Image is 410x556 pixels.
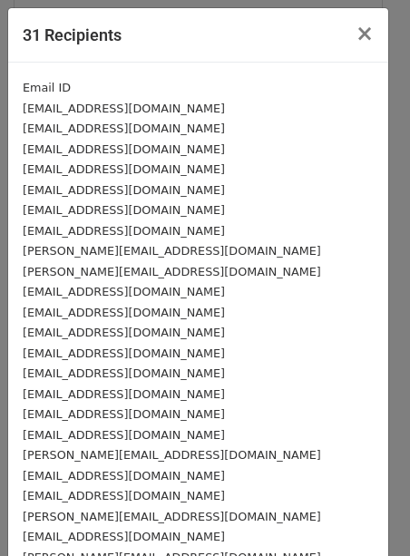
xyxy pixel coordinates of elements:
small: [PERSON_NAME][EMAIL_ADDRESS][DOMAIN_NAME] [23,265,321,278]
button: Close [341,8,388,59]
small: Email ID [23,81,71,94]
small: [EMAIL_ADDRESS][DOMAIN_NAME] [23,530,225,543]
small: [EMAIL_ADDRESS][DOMAIN_NAME] [23,203,225,217]
h5: 31 Recipients [23,23,122,47]
small: [EMAIL_ADDRESS][DOMAIN_NAME] [23,306,225,319]
small: [EMAIL_ADDRESS][DOMAIN_NAME] [23,142,225,156]
iframe: Chat Widget [319,469,410,556]
small: [EMAIL_ADDRESS][DOMAIN_NAME] [23,326,225,339]
small: [EMAIL_ADDRESS][DOMAIN_NAME] [23,224,225,238]
small: [EMAIL_ADDRESS][DOMAIN_NAME] [23,183,225,197]
small: [PERSON_NAME][EMAIL_ADDRESS][DOMAIN_NAME] [23,510,321,523]
small: [EMAIL_ADDRESS][DOMAIN_NAME] [23,366,225,380]
small: [EMAIL_ADDRESS][DOMAIN_NAME] [23,387,225,401]
span: × [356,21,374,46]
small: [EMAIL_ADDRESS][DOMAIN_NAME] [23,102,225,115]
small: [EMAIL_ADDRESS][DOMAIN_NAME] [23,285,225,298]
small: [EMAIL_ADDRESS][DOMAIN_NAME] [23,469,225,483]
small: [PERSON_NAME][EMAIL_ADDRESS][DOMAIN_NAME] [23,244,321,258]
small: [EMAIL_ADDRESS][DOMAIN_NAME] [23,407,225,421]
small: [EMAIL_ADDRESS][DOMAIN_NAME] [23,489,225,502]
small: [PERSON_NAME][EMAIL_ADDRESS][DOMAIN_NAME] [23,448,321,462]
small: [EMAIL_ADDRESS][DOMAIN_NAME] [23,428,225,442]
small: [EMAIL_ADDRESS][DOMAIN_NAME] [23,346,225,360]
small: [EMAIL_ADDRESS][DOMAIN_NAME] [23,122,225,135]
small: [EMAIL_ADDRESS][DOMAIN_NAME] [23,162,225,176]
